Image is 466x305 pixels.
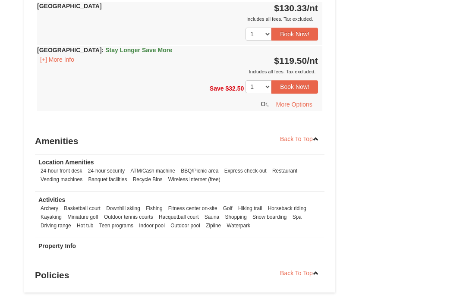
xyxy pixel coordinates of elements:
[250,213,289,222] li: Snow boarding
[274,56,307,66] span: $119.50
[102,213,155,222] li: Outdoor tennis courts
[223,213,249,222] li: Shopping
[38,213,64,222] li: Kayaking
[38,222,73,230] li: Driving range
[38,176,85,184] li: Vending machines
[37,3,102,10] strong: [GEOGRAPHIC_DATA]
[97,222,135,230] li: Teen programs
[37,15,318,24] div: Includes all fees. Tax excluded.
[202,213,221,222] li: Sauna
[270,167,299,176] li: Restaurant
[102,47,104,54] span: :
[35,267,324,284] h3: Policies
[104,204,142,213] li: Downhill skiing
[144,204,164,213] li: Fishing
[75,222,95,230] li: Hot tub
[62,204,103,213] li: Basketball court
[38,243,76,250] strong: Property Info
[105,47,172,54] span: Stay Longer Save More
[128,167,177,176] li: ATM/Cash machine
[271,81,318,94] button: Book Now!
[38,204,60,213] li: Archery
[179,167,220,176] li: BBQ/Picnic area
[168,222,202,230] li: Outdoor pool
[266,204,309,213] li: Horseback riding
[86,167,127,176] li: 24-hour security
[38,159,94,166] strong: Location Amenities
[131,176,165,184] li: Recycle Bins
[166,176,223,184] li: Wireless Internet (free)
[37,68,318,76] div: Includes all fees. Tax excluded.
[225,85,244,92] span: $32.50
[37,55,77,65] button: [+] More Info
[86,176,129,184] li: Banquet facilities
[38,167,85,176] li: 24-hour front desk
[236,204,264,213] li: Hiking trail
[35,133,324,150] h3: Amenities
[307,3,318,13] span: /nt
[37,47,172,54] strong: [GEOGRAPHIC_DATA]
[38,197,65,204] strong: Activities
[137,222,167,230] li: Indoor pool
[222,167,269,176] li: Express check-out
[261,101,269,107] span: Or,
[157,213,201,222] li: Racquetball court
[221,204,235,213] li: Golf
[307,56,318,66] span: /nt
[271,28,318,41] button: Book Now!
[65,213,100,222] li: Miniature golf
[274,3,318,13] strong: $130.33
[204,222,223,230] li: Zipline
[225,222,252,230] li: Waterpark
[274,133,324,146] a: Back To Top
[274,267,324,280] a: Back To Top
[166,204,220,213] li: Fitness center on-site
[210,85,224,92] span: Save
[271,98,318,111] button: More Options
[290,213,304,222] li: Spa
